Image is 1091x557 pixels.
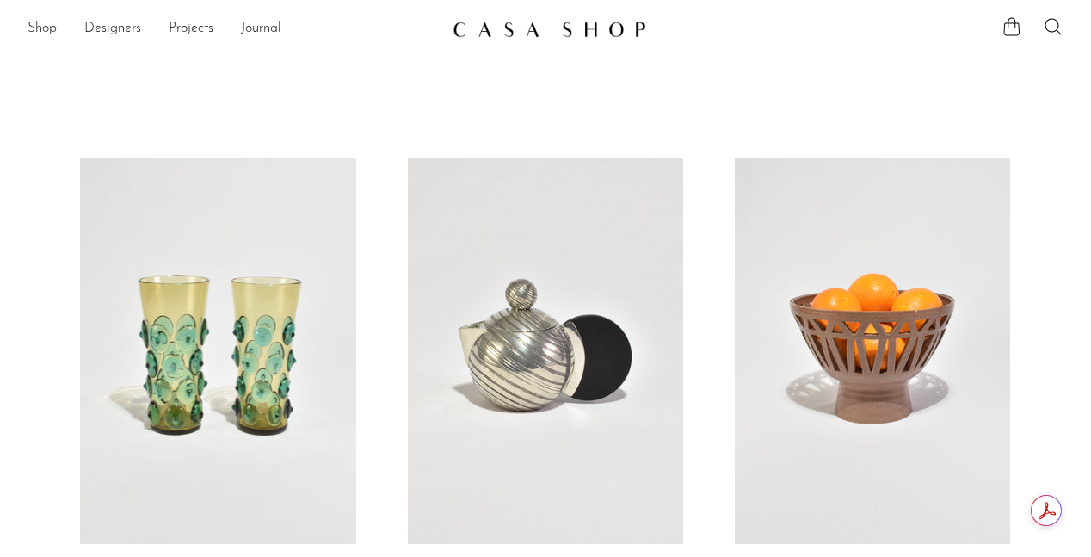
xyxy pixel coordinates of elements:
[241,18,281,40] a: Journal
[169,18,213,40] a: Projects
[28,18,57,40] a: Shop
[84,18,141,40] a: Designers
[28,15,439,44] ul: NEW HEADER MENU
[28,15,439,44] nav: Desktop navigation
